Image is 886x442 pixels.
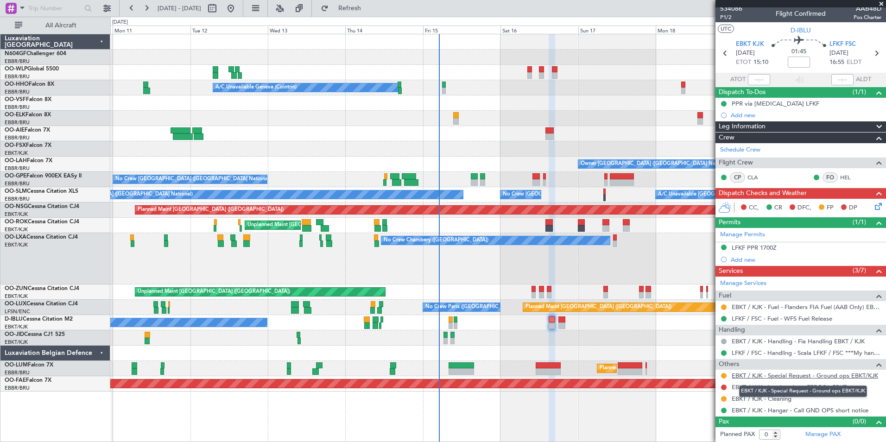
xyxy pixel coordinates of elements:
[791,47,806,57] span: 01:45
[849,203,857,213] span: DP
[5,219,28,225] span: OO-ROK
[5,378,51,383] a: OO-FAEFalcon 7X
[5,189,27,194] span: OO-SLM
[5,73,30,80] a: EBBR/BRU
[5,58,30,65] a: EBBR/BRU
[5,97,51,102] a: OO-VSFFalcon 8X
[5,119,30,126] a: EBBR/BRU
[345,25,423,34] div: Thu 14
[5,369,30,376] a: EBBR/BRU
[739,385,867,397] div: EBKT / KJK - Special Request - Ground ops EBKT/KJK
[732,395,791,403] a: EBKT / KJK - Cleaning
[5,286,79,291] a: OO-ZUNCessna Citation CJ4
[840,173,861,182] a: HEL
[5,158,27,164] span: OO-LAH
[720,145,760,155] a: Schedule Crew
[720,13,742,21] span: P1/2
[5,127,50,133] a: OO-AIEFalcon 7X
[791,25,811,35] span: D-IBLU
[158,4,201,13] span: [DATE] - [DATE]
[774,203,782,213] span: CR
[5,173,26,179] span: OO-GPE
[5,385,30,391] a: EBBR/BRU
[38,188,193,202] div: No Crew [GEOGRAPHIC_DATA] ([GEOGRAPHIC_DATA] National)
[5,88,30,95] a: EBBR/BRU
[500,25,578,34] div: Sat 16
[5,286,28,291] span: OO-ZUN
[5,339,28,346] a: EBKT/KJK
[720,430,755,439] label: Planned PAX
[5,332,65,337] a: OO-JIDCessna CJ1 525
[718,25,734,33] button: UTC
[732,315,832,322] a: LFKF / FSC - Fuel - WFS Fuel Release
[853,417,866,426] span: (0/0)
[5,143,26,148] span: OO-FSX
[853,87,866,97] span: (1/1)
[268,25,345,34] div: Wed 13
[330,5,369,12] span: Refresh
[5,51,66,57] a: N604GFChallenger 604
[5,241,28,248] a: EBKT/KJK
[748,74,770,85] input: --:--
[829,49,848,58] span: [DATE]
[384,234,488,247] div: No Crew Chambery ([GEOGRAPHIC_DATA])
[5,234,26,240] span: OO-LXA
[732,337,865,345] a: EBKT / KJK - Handling - Fia Handling EBKT / KJK
[5,234,78,240] a: OO-LXACessna Citation CJ4
[5,204,79,209] a: OO-NSGCessna Citation CJ4
[5,316,23,322] span: D-IBLU
[5,112,51,118] a: OO-ELKFalcon 8X
[749,203,759,213] span: CC,
[658,188,830,202] div: A/C Unavailable [GEOGRAPHIC_DATA] ([GEOGRAPHIC_DATA] National)
[854,13,881,21] span: Pos Charter
[720,230,765,240] a: Manage Permits
[732,100,819,107] div: PPR via [MEDICAL_DATA] LFKF
[112,19,128,26] div: [DATE]
[719,121,766,132] span: Leg Information
[215,81,297,95] div: A/C Unavailable Geneva (Cointrin)
[5,66,59,72] a: OO-WLPGlobal 5500
[805,430,841,439] a: Manage PAX
[5,332,24,337] span: OO-JID
[5,165,30,172] a: EBBR/BRU
[5,66,27,72] span: OO-WLP
[732,383,847,391] a: EBKT / KJK - Immigration - FEDPOL EBKT
[5,180,30,187] a: EBBR/BRU
[730,172,745,183] div: CP
[736,49,755,58] span: [DATE]
[823,172,838,183] div: FO
[5,301,78,307] a: OO-LUXCessna Citation CJ4
[5,301,26,307] span: OO-LUX
[853,265,866,275] span: (3/7)
[5,82,54,87] a: OO-HHOFalcon 8X
[5,196,30,202] a: EBBR/BRU
[720,4,742,13] span: 534086
[5,112,25,118] span: OO-ELK
[10,18,101,33] button: All Aircraft
[829,58,844,67] span: 16:55
[853,217,866,227] span: (1/1)
[719,188,807,199] span: Dispatch Checks and Weather
[28,1,82,15] input: Trip Number
[423,25,500,34] div: Fri 15
[720,279,766,288] a: Manage Services
[856,75,871,84] span: ALDT
[719,217,740,228] span: Permits
[776,9,826,19] div: Flight Confirmed
[113,25,190,34] div: Mon 11
[5,226,28,233] a: EBKT/KJK
[115,172,271,186] div: No Crew [GEOGRAPHIC_DATA] ([GEOGRAPHIC_DATA] National)
[5,158,52,164] a: OO-LAHFalcon 7X
[5,104,30,111] a: EBBR/BRU
[732,244,777,252] div: LFKF PPR 1700Z
[736,40,764,49] span: EBKT KJK
[5,293,28,300] a: EBKT/KJK
[719,290,731,301] span: Fuel
[5,362,53,368] a: OO-LUMFalcon 7X
[719,87,766,98] span: Dispatch To-Dos
[138,285,290,299] div: Unplanned Maint [GEOGRAPHIC_DATA] ([GEOGRAPHIC_DATA])
[138,203,284,217] div: Planned Maint [GEOGRAPHIC_DATA] ([GEOGRAPHIC_DATA])
[847,58,861,67] span: ELDT
[736,58,751,67] span: ETOT
[5,378,26,383] span: OO-FAE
